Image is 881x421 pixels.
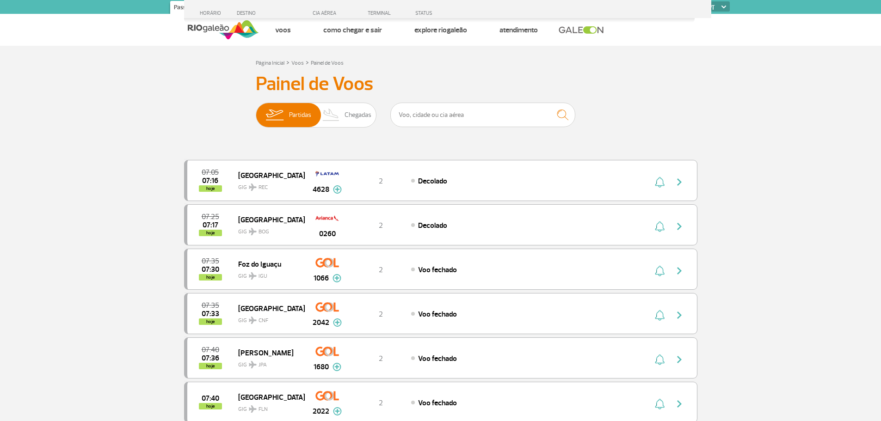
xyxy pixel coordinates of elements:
[286,57,290,67] a: >
[313,317,329,328] span: 2042
[333,274,341,282] img: mais-info-painel-voo.svg
[414,25,467,35] a: Explore RIOgaleão
[499,25,538,35] a: Atendimento
[249,228,257,235] img: destiny_airplane.svg
[313,406,329,417] span: 2022
[323,25,382,35] a: Como chegar e sair
[238,178,297,192] span: GIG
[256,60,284,67] a: Página Inicial
[418,221,447,230] span: Decolado
[199,185,222,192] span: hoje
[379,265,383,275] span: 2
[202,395,219,402] span: 2025-08-25 07:40:00
[311,60,344,67] a: Painel de Voos
[187,10,237,16] div: HORÁRIO
[345,103,371,127] span: Chegadas
[674,265,685,276] img: seta-direita-painel-voo.svg
[418,310,457,319] span: Voo fechado
[238,311,297,325] span: GIG
[655,177,665,188] img: sino-painel-voo.svg
[379,310,383,319] span: 2
[418,354,457,363] span: Voo fechado
[259,405,268,414] span: FLN
[390,103,575,127] input: Voo, cidade ou cia aérea
[313,184,329,195] span: 4628
[259,183,268,192] span: REC
[256,73,626,96] h3: Painel de Voos
[238,400,297,414] span: GIG
[238,302,297,314] span: [GEOGRAPHIC_DATA]
[655,354,665,365] img: sino-painel-voo.svg
[674,398,685,409] img: seta-direita-painel-voo.svg
[655,265,665,276] img: sino-painel-voo.svg
[199,230,222,236] span: hoje
[202,177,218,184] span: 2025-08-25 07:16:00
[238,391,297,403] span: [GEOGRAPHIC_DATA]
[655,310,665,321] img: sino-painel-voo.svg
[674,354,685,365] img: seta-direita-painel-voo.svg
[237,10,304,16] div: DESTINO
[333,318,342,327] img: mais-info-painel-voo.svg
[411,10,486,16] div: STATUS
[238,347,297,359] span: [PERSON_NAME]
[202,355,219,361] span: 2025-08-25 07:36:00
[418,177,447,186] span: Decolado
[202,169,219,176] span: 2025-08-25 07:05:00
[202,266,219,273] span: 2025-08-25 07:30:00
[199,274,222,281] span: hoje
[291,60,304,67] a: Voos
[314,273,329,284] span: 1066
[249,361,257,368] img: destiny_airplane.svg
[379,398,383,408] span: 2
[249,272,257,280] img: destiny_airplane.svg
[238,223,297,236] span: GIG
[202,347,219,353] span: 2025-08-25 07:40:00
[202,258,219,264] span: 2025-08-25 07:35:00
[249,317,257,324] img: destiny_airplane.svg
[259,228,269,236] span: BOG
[655,398,665,409] img: sino-painel-voo.svg
[275,25,291,35] a: Voos
[203,222,218,228] span: 2025-08-25 07:17:00
[655,221,665,232] img: sino-painel-voo.svg
[170,1,208,16] a: Passageiros
[259,361,267,369] span: JPA
[674,221,685,232] img: seta-direita-painel-voo.svg
[238,214,297,226] span: [GEOGRAPHIC_DATA]
[249,405,257,413] img: destiny_airplane.svg
[199,363,222,369] span: hoje
[249,183,257,191] img: destiny_airplane.svg
[418,398,457,408] span: Voo fechado
[259,272,267,281] span: IGU
[199,403,222,409] span: hoje
[379,221,383,230] span: 2
[314,361,329,372] span: 1680
[379,177,383,186] span: 2
[202,311,219,317] span: 2025-08-25 07:33:00
[333,407,342,415] img: mais-info-painel-voo.svg
[418,265,457,275] span: Voo fechado
[379,354,383,363] span: 2
[351,10,411,16] div: TERMINAL
[259,317,268,325] span: CNF
[318,103,345,127] img: slider-desembarque
[306,57,309,67] a: >
[674,177,685,188] img: seta-direita-painel-voo.svg
[333,185,342,194] img: mais-info-painel-voo.svg
[238,169,297,181] span: [GEOGRAPHIC_DATA]
[304,10,351,16] div: CIA AÉREA
[333,363,341,371] img: mais-info-painel-voo.svg
[289,103,311,127] span: Partidas
[202,302,219,309] span: 2025-08-25 07:35:00
[202,214,219,220] span: 2025-08-25 07:25:00
[319,228,336,239] span: 0260
[199,318,222,325] span: hoje
[260,103,289,127] img: slider-embarque
[238,267,297,281] span: GIG
[238,258,297,270] span: Foz do Iguaçu
[674,310,685,321] img: seta-direita-painel-voo.svg
[238,356,297,369] span: GIG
